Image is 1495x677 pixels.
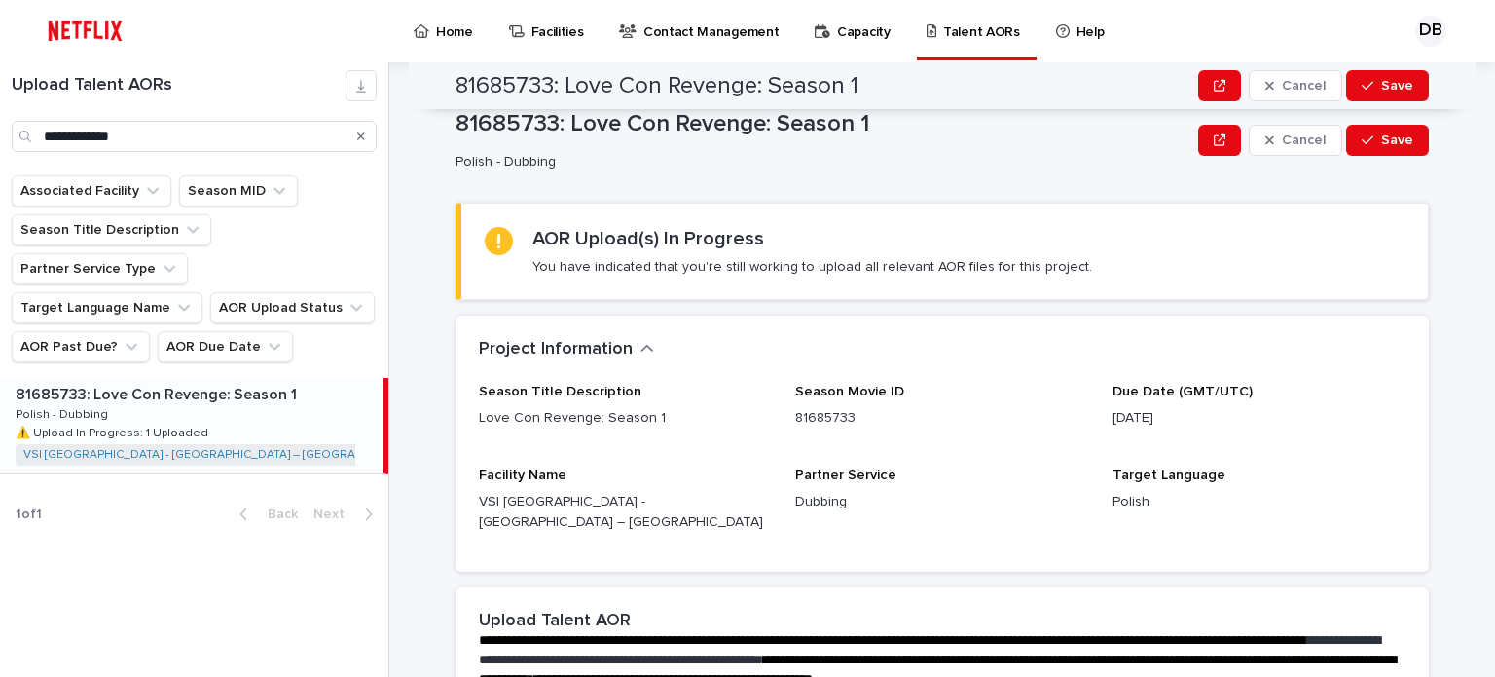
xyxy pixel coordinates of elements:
[1282,79,1326,93] span: Cancel
[795,385,904,398] span: Season Movie ID
[456,72,858,100] h2: 81685733: Love Con Revenge: Season 1
[12,214,211,245] button: Season Title Description
[12,175,171,207] button: Associated Facility
[479,339,633,360] h2: Project Information
[23,448,420,462] a: VSI [GEOGRAPHIC_DATA] - [GEOGRAPHIC_DATA] – [GEOGRAPHIC_DATA]
[479,408,772,429] p: Love Con Revenge: Season 1
[12,75,346,96] h1: Upload Talent AORs
[39,12,131,51] img: ifQbXi3ZQGMSEF7WDB7W
[1282,133,1326,147] span: Cancel
[1112,408,1405,429] p: [DATE]
[456,154,1183,170] p: Polish - Dubbing
[12,331,150,362] button: AOR Past Due?
[479,611,631,632] h2: Upload Talent AOR
[479,339,654,360] button: Project Information
[479,385,641,398] span: Season Title Description
[16,382,301,404] p: 81685733: Love Con Revenge: Season 1
[306,506,388,523] button: Next
[1112,385,1253,398] span: Due Date (GMT/UTC)
[795,408,1088,429] p: 81685733
[224,506,306,523] button: Back
[1249,125,1342,156] button: Cancel
[1112,492,1405,512] p: Polish
[479,469,566,482] span: Facility Name
[532,227,764,250] h2: AOR Upload(s) In Progress
[479,492,772,533] p: VSI [GEOGRAPHIC_DATA] - [GEOGRAPHIC_DATA] – [GEOGRAPHIC_DATA]
[1381,133,1413,147] span: Save
[12,121,377,152] input: Search
[12,253,188,284] button: Partner Service Type
[16,404,112,422] p: Polish - Dubbing
[12,292,202,323] button: Target Language Name
[1381,79,1413,93] span: Save
[210,292,375,323] button: AOR Upload Status
[1346,125,1429,156] button: Save
[256,508,298,521] span: Back
[179,175,298,207] button: Season MID
[16,423,212,440] p: ⚠️ Upload In Progress: 1 Uploaded
[456,110,1190,138] p: 81685733: Love Con Revenge: Season 1
[795,469,896,482] span: Partner Service
[1112,469,1225,482] span: Target Language
[1346,70,1429,101] button: Save
[158,331,293,362] button: AOR Due Date
[1249,70,1342,101] button: Cancel
[313,508,356,521] span: Next
[1415,16,1446,47] div: DB
[532,258,1092,276] p: You have indicated that you're still working to upload all relevant AOR files for this project.
[795,492,1088,512] p: Dubbing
